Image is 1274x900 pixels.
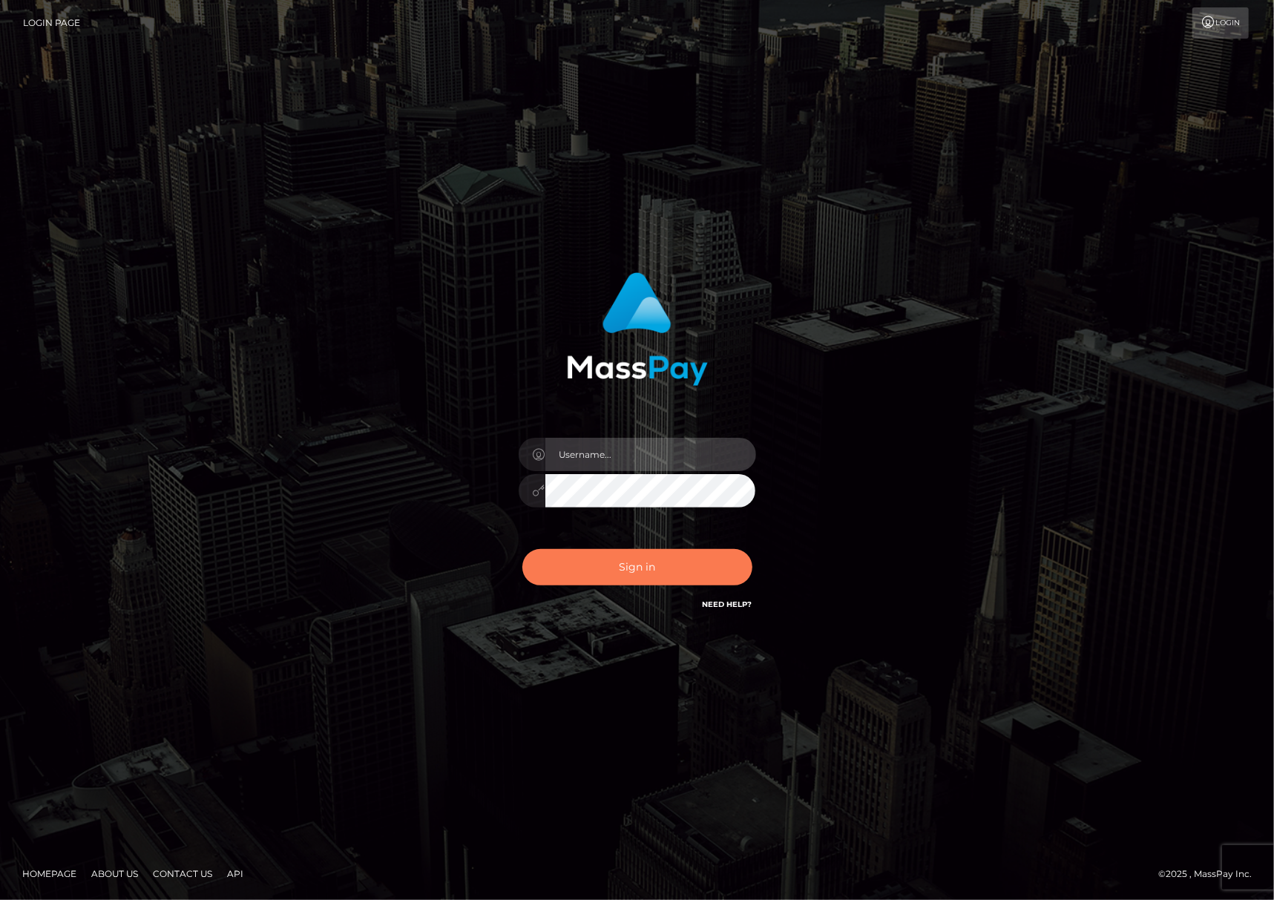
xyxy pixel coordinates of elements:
[16,862,82,885] a: Homepage
[703,600,752,609] a: Need Help?
[567,272,708,386] img: MassPay Login
[1192,7,1249,39] a: Login
[1158,866,1263,882] div: © 2025 , MassPay Inc.
[221,862,249,885] a: API
[545,438,756,471] input: Username...
[23,7,80,39] a: Login Page
[522,549,752,585] button: Sign in
[147,862,218,885] a: Contact Us
[85,862,144,885] a: About Us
